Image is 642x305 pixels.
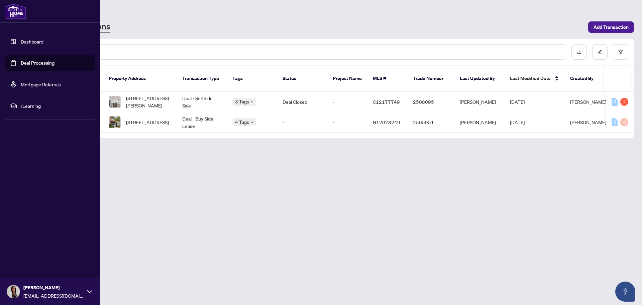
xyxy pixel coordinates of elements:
span: down [250,100,254,103]
span: [PERSON_NAME] [23,284,84,291]
img: Profile Icon [7,285,20,298]
th: Last Modified Date [505,66,565,92]
th: Project Name [327,66,367,92]
div: 0 [612,118,618,126]
span: filter [618,50,623,54]
button: Add Transaction [588,21,634,33]
td: 2508095 [408,92,454,112]
span: N12078249 [373,119,400,125]
div: 0 [620,118,628,126]
td: - [327,112,367,133]
span: 3 Tags [235,98,249,105]
td: Deal - Buy Side Lease [177,112,227,133]
th: MLS # [367,66,408,92]
th: Last Updated By [454,66,505,92]
th: Created By [565,66,605,92]
th: Transaction Type [177,66,227,92]
th: Status [277,66,327,92]
span: [DATE] [510,99,525,105]
span: 4 Tags [235,118,249,126]
a: Deal Processing [21,60,55,66]
td: [PERSON_NAME] [454,112,505,133]
span: [EMAIL_ADDRESS][DOMAIN_NAME] [23,292,84,299]
span: C12177749 [373,99,400,105]
span: [DATE] [510,119,525,125]
td: Deal Closed [277,92,327,112]
button: filter [613,44,628,60]
span: [STREET_ADDRESS] [126,119,169,126]
th: Tags [227,66,277,92]
button: download [571,44,587,60]
button: Open asap [615,282,635,302]
span: download [577,50,581,54]
td: - [327,92,367,112]
td: Deal - Sell Side Sale [177,92,227,112]
span: [STREET_ADDRESS][PERSON_NAME] [126,94,172,109]
img: thumbnail-img [109,117,120,128]
th: Trade Number [408,66,454,92]
div: 2 [620,98,628,106]
img: thumbnail-img [109,96,120,107]
span: Last Modified Date [510,75,551,82]
span: Add Transaction [594,22,629,32]
a: Dashboard [21,39,43,45]
div: 0 [612,98,618,106]
td: 2505951 [408,112,454,133]
span: [PERSON_NAME] [570,119,606,125]
span: down [250,121,254,124]
button: edit [592,44,608,60]
th: Property Address [103,66,177,92]
span: [PERSON_NAME] [570,99,606,105]
span: edit [598,50,602,54]
td: - [277,112,327,133]
span: rLearning [21,102,90,109]
td: [PERSON_NAME] [454,92,505,112]
img: logo [5,3,26,19]
a: Mortgage Referrals [21,81,61,87]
